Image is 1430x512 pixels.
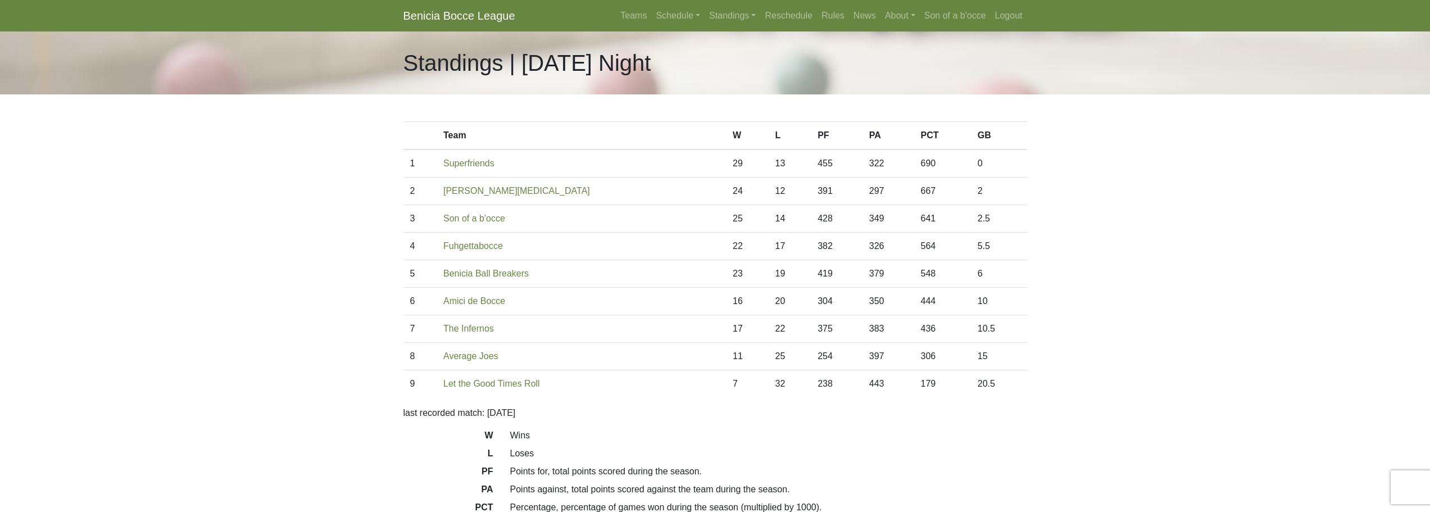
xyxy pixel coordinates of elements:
td: 8 [403,343,437,370]
td: 667 [914,178,970,205]
a: Rules [817,4,849,27]
td: 564 [914,233,970,260]
td: 690 [914,149,970,178]
td: 2.5 [971,205,1027,233]
td: 19 [769,260,811,288]
td: 443 [862,370,914,398]
td: 326 [862,233,914,260]
td: 7 [403,315,437,343]
th: PF [811,122,862,150]
a: Reschedule [760,4,817,27]
a: Son of a b'occe [443,214,505,223]
dd: Wins [502,429,1036,442]
td: 436 [914,315,970,343]
td: 25 [726,205,769,233]
a: Superfriends [443,158,494,168]
a: Let the Good Times Roll [443,379,540,388]
td: 5 [403,260,437,288]
td: 23 [726,260,769,288]
td: 254 [811,343,862,370]
dt: W [395,429,502,447]
td: 0 [971,149,1027,178]
dt: PA [395,483,502,501]
a: Logout [991,4,1027,27]
td: 397 [862,343,914,370]
a: Son of a b'occe [920,4,991,27]
td: 641 [914,205,970,233]
td: 455 [811,149,862,178]
a: Average Joes [443,351,498,361]
dt: PF [395,465,502,483]
td: 322 [862,149,914,178]
dd: Loses [502,447,1036,460]
a: Teams [616,4,651,27]
td: 7 [726,370,769,398]
td: 14 [769,205,811,233]
td: 6 [403,288,437,315]
td: 3 [403,205,437,233]
td: 4 [403,233,437,260]
td: 306 [914,343,970,370]
td: 20 [769,288,811,315]
td: 16 [726,288,769,315]
a: Fuhgettabocce [443,241,503,251]
td: 382 [811,233,862,260]
td: 12 [769,178,811,205]
p: last recorded match: [DATE] [403,406,1027,420]
td: 13 [769,149,811,178]
td: 22 [769,315,811,343]
td: 1 [403,149,437,178]
td: 24 [726,178,769,205]
td: 428 [811,205,862,233]
h1: Standings | [DATE] Night [403,49,651,76]
a: About [880,4,920,27]
td: 15 [971,343,1027,370]
td: 32 [769,370,811,398]
td: 444 [914,288,970,315]
a: The Infernos [443,324,494,333]
td: 6 [971,260,1027,288]
td: 297 [862,178,914,205]
a: [PERSON_NAME][MEDICAL_DATA] [443,186,590,196]
td: 9 [403,370,437,398]
td: 419 [811,260,862,288]
td: 304 [811,288,862,315]
th: Team [437,122,726,150]
td: 2 [403,178,437,205]
td: 375 [811,315,862,343]
td: 391 [811,178,862,205]
td: 5.5 [971,233,1027,260]
th: PCT [914,122,970,150]
th: W [726,122,769,150]
a: Benicia Bocce League [403,4,515,27]
td: 350 [862,288,914,315]
td: 29 [726,149,769,178]
td: 17 [769,233,811,260]
a: Benicia Ball Breakers [443,269,529,278]
td: 25 [769,343,811,370]
td: 238 [811,370,862,398]
td: 349 [862,205,914,233]
th: GB [971,122,1027,150]
td: 2 [971,178,1027,205]
a: Schedule [651,4,705,27]
td: 10 [971,288,1027,315]
a: Standings [705,4,760,27]
td: 179 [914,370,970,398]
td: 17 [726,315,769,343]
td: 383 [862,315,914,343]
dd: Points against, total points scored against the team during the season. [502,483,1036,496]
a: Amici de Bocce [443,296,505,306]
td: 20.5 [971,370,1027,398]
td: 379 [862,260,914,288]
a: News [849,4,880,27]
dt: L [395,447,502,465]
td: 11 [726,343,769,370]
td: 22 [726,233,769,260]
td: 10.5 [971,315,1027,343]
dd: Points for, total points scored during the season. [502,465,1036,478]
td: 548 [914,260,970,288]
th: PA [862,122,914,150]
th: L [769,122,811,150]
